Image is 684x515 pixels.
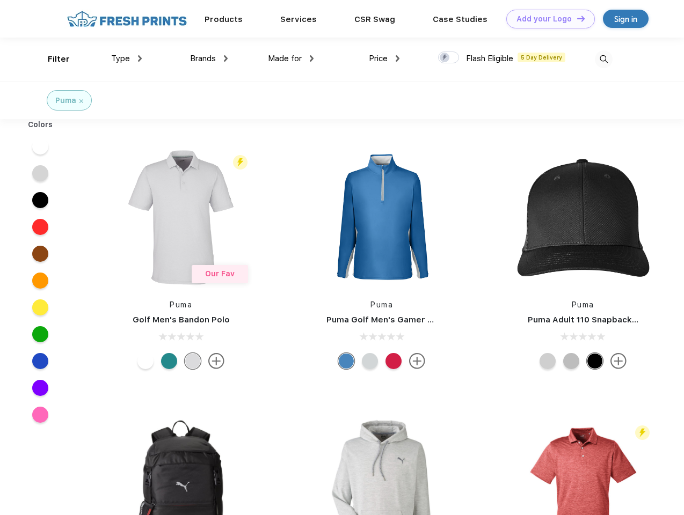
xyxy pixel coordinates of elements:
span: Brands [190,54,216,63]
div: Ski Patrol [385,353,402,369]
div: Bright Cobalt [338,353,354,369]
img: flash_active_toggle.svg [635,425,650,440]
span: 5 Day Delivery [518,53,565,62]
div: Add your Logo [516,14,572,24]
span: Type [111,54,130,63]
div: Filter [48,53,70,65]
img: desktop_search.svg [595,50,613,68]
a: Puma [370,300,393,309]
img: dropdown.png [224,55,228,62]
div: High Rise [185,353,201,369]
img: dropdown.png [310,55,314,62]
a: Products [205,14,243,24]
img: func=resize&h=266 [512,146,654,289]
a: CSR Swag [354,14,395,24]
div: Quarry with Brt Whit [563,353,579,369]
a: Puma [572,300,594,309]
img: dropdown.png [396,55,399,62]
div: Colors [20,119,61,130]
img: more.svg [208,353,224,369]
span: Flash Eligible [466,54,513,63]
img: filter_cancel.svg [79,99,83,103]
div: Bright White [137,353,154,369]
a: Puma Golf Men's Gamer Golf Quarter-Zip [326,315,496,325]
a: Golf Men's Bandon Polo [133,315,230,325]
img: func=resize&h=266 [110,146,252,289]
div: Pma Blk Pma Blk [587,353,603,369]
span: Price [369,54,388,63]
div: High Rise [362,353,378,369]
img: more.svg [409,353,425,369]
a: Services [280,14,317,24]
span: Our Fav [205,269,235,278]
div: Quarry Brt Whit [540,353,556,369]
img: dropdown.png [138,55,142,62]
span: Made for [268,54,302,63]
div: Sign in [614,13,637,25]
a: Sign in [603,10,649,28]
img: flash_active_toggle.svg [233,155,248,170]
div: Green Lagoon [161,353,177,369]
div: Puma [55,95,76,106]
img: more.svg [610,353,627,369]
img: DT [577,16,585,21]
a: Puma [170,300,192,309]
img: fo%20logo%202.webp [64,10,190,28]
img: func=resize&h=266 [310,146,453,289]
